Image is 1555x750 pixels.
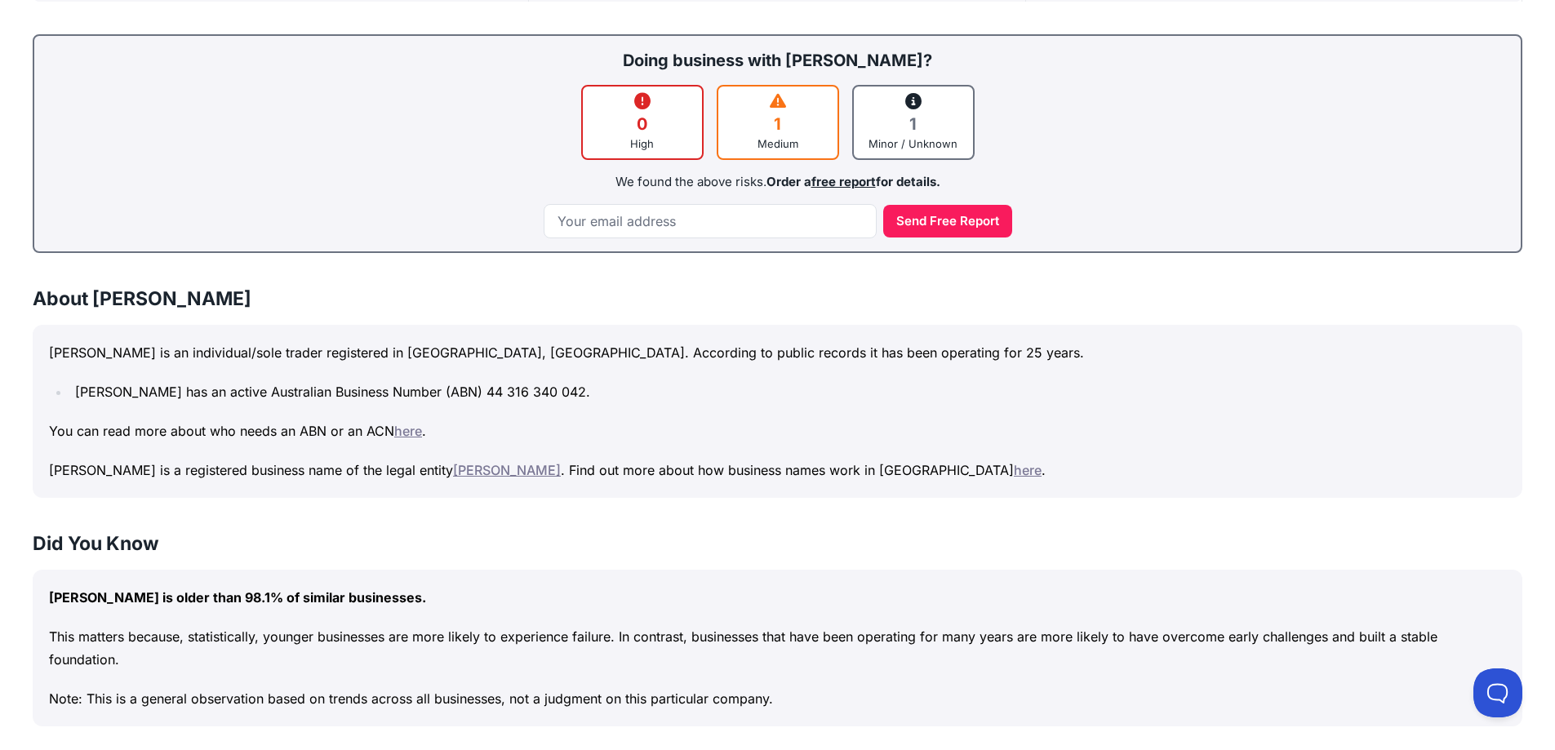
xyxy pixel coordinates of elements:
[51,49,1504,72] div: Doing business with [PERSON_NAME]?
[544,204,877,238] input: Your email address
[49,586,1506,609] p: [PERSON_NAME] is older than 98.1% of similar businesses.
[33,530,1522,557] h3: Did You Know
[589,135,695,152] div: High
[860,135,966,152] div: Minor / Unknown
[49,687,1506,710] p: Note: This is a general observation based on trends across all businesses, not a judgment on this...
[811,174,876,189] a: free report
[1473,668,1522,717] iframe: Toggle Customer Support
[883,205,1012,237] button: Send Free Report
[49,625,1506,671] p: This matters because, statistically, younger businesses are more likely to experience failure. In...
[766,174,940,189] span: Order a for details.
[860,113,966,135] div: 1
[49,419,1506,442] p: You can read more about who needs an ABN or an ACN .
[70,380,1506,403] li: [PERSON_NAME] has an active Australian Business Number (ABN) 44 316 340 042.
[589,113,695,135] div: 0
[453,462,561,478] a: [PERSON_NAME]
[394,423,422,439] a: here
[725,135,831,152] div: Medium
[725,113,831,135] div: 1
[33,286,1522,312] h3: About [PERSON_NAME]
[1014,462,1042,478] a: here
[51,173,1504,192] div: We found the above risks.
[49,341,1506,364] p: [PERSON_NAME] is an individual/sole trader registered in [GEOGRAPHIC_DATA], [GEOGRAPHIC_DATA]. Ac...
[49,459,1506,482] p: [PERSON_NAME] is a registered business name of the legal entity . Find out more about how busines...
